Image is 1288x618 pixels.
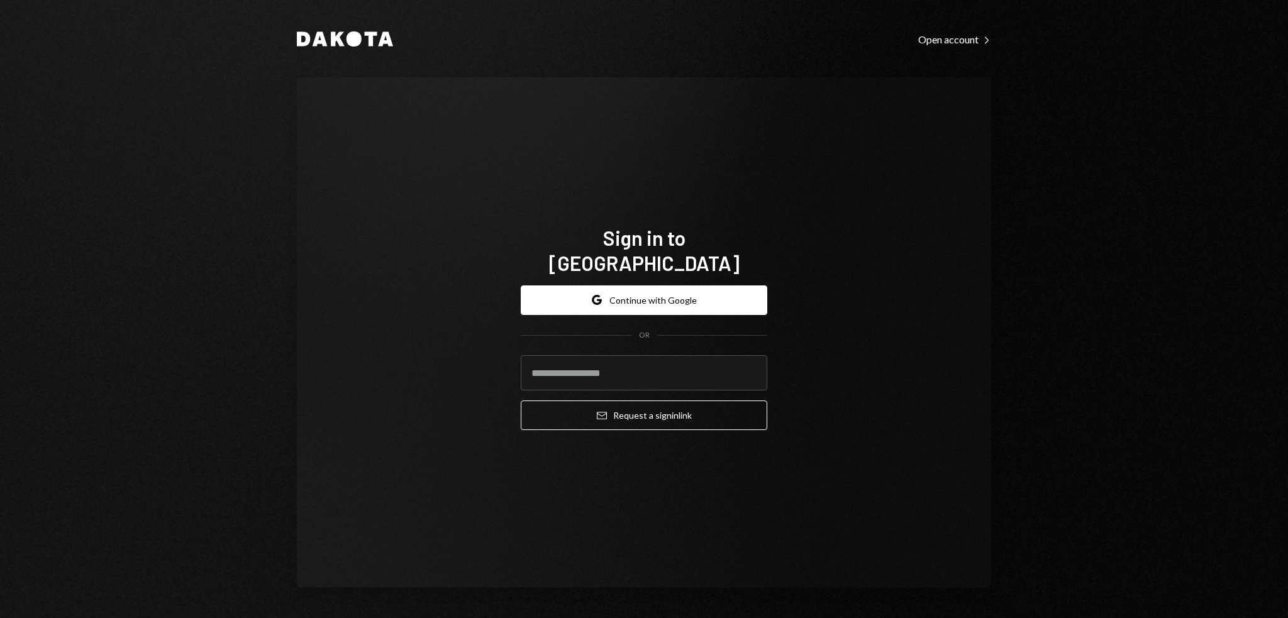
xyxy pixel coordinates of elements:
[521,400,767,430] button: Request a signinlink
[639,330,650,341] div: OR
[521,285,767,315] button: Continue with Google
[918,33,991,46] div: Open account
[521,225,767,275] h1: Sign in to [GEOGRAPHIC_DATA]
[918,32,991,46] a: Open account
